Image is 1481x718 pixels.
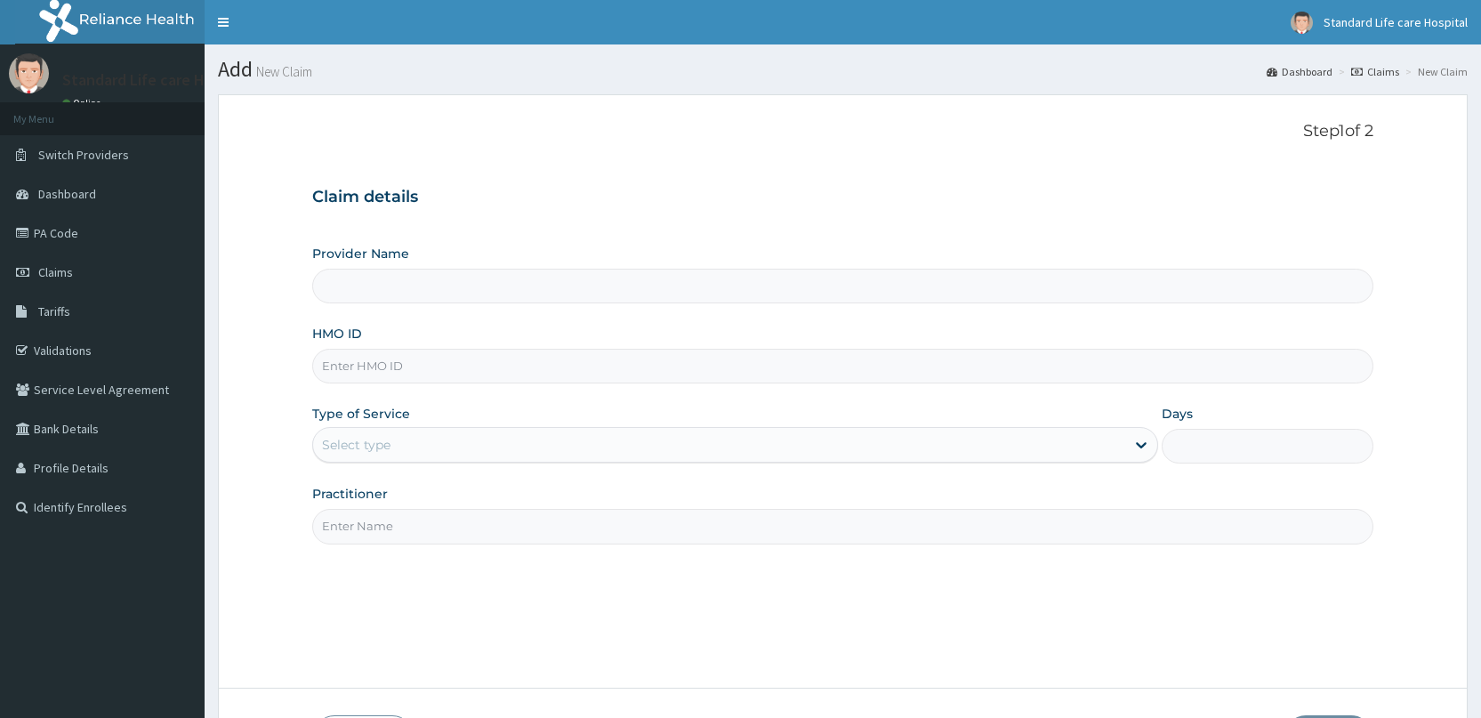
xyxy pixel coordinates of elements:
span: Tariffs [38,303,70,319]
div: Select type [322,436,390,454]
input: Enter HMO ID [312,349,1373,383]
input: Enter Name [312,509,1373,544]
label: Practitioner [312,485,388,503]
span: Standard Life care Hospital [1324,14,1468,30]
h3: Claim details [312,188,1373,207]
img: User Image [1291,12,1313,34]
span: Claims [38,264,73,280]
li: New Claim [1401,64,1468,79]
span: Dashboard [38,186,96,202]
p: Step 1 of 2 [312,122,1373,141]
h1: Add [218,58,1468,81]
a: Online [62,97,105,109]
p: Standard Life care Hospital [62,72,253,88]
a: Dashboard [1267,64,1332,79]
label: Type of Service [312,405,410,423]
small: New Claim [253,65,312,78]
label: Provider Name [312,245,409,262]
img: User Image [9,53,49,93]
span: Switch Providers [38,147,129,163]
label: Days [1162,405,1193,423]
a: Claims [1351,64,1399,79]
label: HMO ID [312,325,362,343]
